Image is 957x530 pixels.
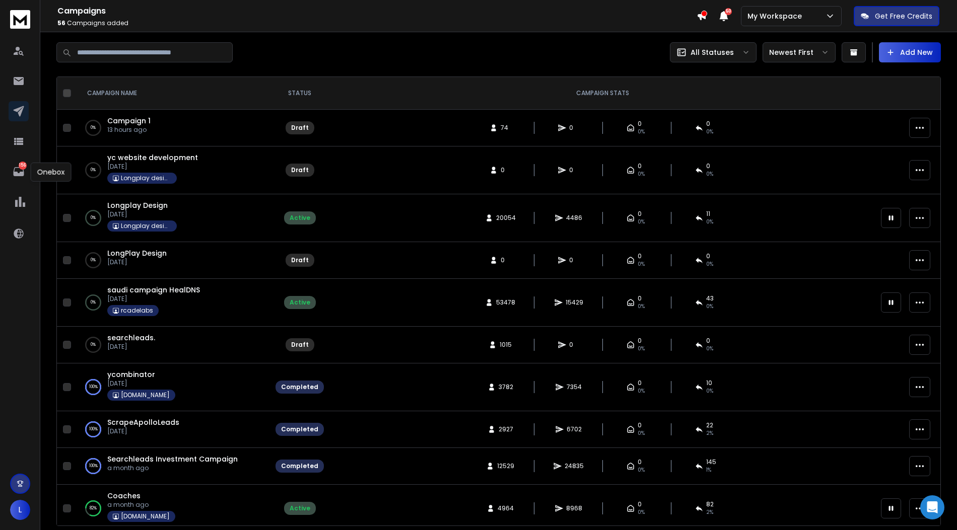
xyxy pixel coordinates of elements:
a: yc website development [107,153,198,163]
h1: Campaigns [57,5,697,17]
th: STATUS [269,77,330,110]
a: searchleads. [107,333,155,343]
a: LongPlay Design [107,248,167,258]
span: 2 % [706,508,713,516]
span: 0% [638,170,645,178]
a: Longplay Design [107,200,168,210]
td: 0%Longplay Design[DATE]Longplay design [75,194,269,242]
span: 50 [725,8,732,15]
p: My Workspace [747,11,806,21]
span: 0 [569,124,579,132]
span: 2927 [499,425,513,433]
span: 0% [638,466,645,474]
span: ycombinator [107,369,155,380]
span: 6702 [567,425,582,433]
img: logo [10,10,30,29]
a: Campaign 1 [107,116,151,126]
a: Coaches [107,491,141,501]
span: 0% [638,302,645,311]
td: 0%Campaign 113 hours ago [75,110,269,146]
span: 0 [638,252,642,260]
p: [DATE] [107,163,198,171]
div: Draft [291,341,309,349]
span: 0 [706,162,710,170]
span: 0 [569,341,579,349]
p: 0 % [91,123,96,133]
span: 10 [706,379,712,387]
button: Get Free Credits [854,6,939,26]
p: 100 % [89,382,98,392]
p: 0 % [91,340,96,350]
span: 0 % [706,218,713,226]
p: 0 % [91,297,96,308]
td: 100%ycombinator[DATE][DOMAIN_NAME] [75,363,269,411]
span: 0 [638,294,642,302]
span: 0% [638,218,645,226]
span: 0 [638,120,642,128]
span: 0% [706,260,713,268]
span: 0 [706,337,710,345]
span: 82 [706,500,714,508]
span: 7354 [567,383,582,391]
span: 4486 [566,214,582,222]
p: 0 % [91,213,96,223]
span: 0 [501,166,511,174]
span: 0% [706,345,713,353]
p: 82 % [90,503,97,513]
span: 53478 [496,298,515,307]
span: 12529 [497,462,514,470]
p: 13 hours ago [107,126,151,134]
span: 0% [638,508,645,516]
span: 0% [706,170,713,178]
p: [DOMAIN_NAME] [121,512,170,520]
span: 2 % [706,429,713,437]
button: L [10,500,30,520]
div: Active [290,504,310,512]
span: 0 [638,458,642,466]
p: a month ago [107,501,175,509]
span: 74 [501,124,511,132]
p: 100 % [89,461,98,471]
span: 1 % [706,466,711,474]
p: [DATE] [107,343,155,351]
p: [DATE] [107,295,200,303]
span: 0 [638,421,642,429]
span: 145 [706,458,716,466]
p: Campaigns added [57,19,697,27]
button: Add New [879,42,941,62]
span: 0% [706,128,713,136]
p: [DATE] [107,427,179,435]
p: [DOMAIN_NAME] [121,391,170,399]
span: 8968 [566,504,582,512]
span: 0 [501,256,511,264]
span: 0 [706,252,710,260]
a: saudi campaign HealDNS [107,285,200,295]
span: 22 [706,421,713,429]
p: rcadelabs [121,307,153,315]
span: 3782 [499,383,513,391]
div: Completed [281,462,318,470]
p: 156 [19,162,27,170]
a: ScrapeApolloLeads [107,417,179,427]
span: 24835 [565,462,584,470]
div: Open Intercom Messenger [920,495,944,519]
span: 0% [638,128,645,136]
td: 0%LongPlay Design[DATE] [75,242,269,279]
div: Onebox [31,163,72,182]
a: 156 [9,162,29,182]
span: 0% [638,429,645,437]
span: 0% [638,260,645,268]
p: a month ago [107,464,238,472]
span: 0 [638,337,642,345]
span: 56 [57,19,65,27]
span: 0% [638,345,645,353]
div: Draft [291,166,309,174]
span: 11 [706,210,710,218]
p: [DATE] [107,210,177,218]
